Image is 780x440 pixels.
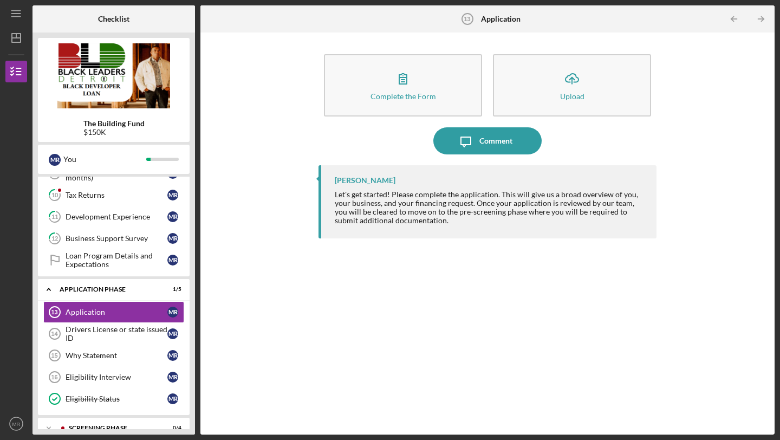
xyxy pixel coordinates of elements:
[43,345,184,366] a: 15Why StatementMR
[98,15,129,23] b: Checklist
[66,251,167,269] div: Loan Program Details and Expectations
[66,191,167,199] div: Tax Returns
[43,388,184,410] a: Eligibility StatusMR
[167,350,178,361] div: M R
[66,212,167,221] div: Development Experience
[51,235,58,242] tspan: 12
[43,366,184,388] a: 16Eligibility InterviewMR
[43,323,184,345] a: 14Drivers License or state issued IDMR
[43,206,184,228] a: 11Development ExperienceMR
[83,119,145,128] b: The Building Fund
[560,92,584,100] div: Upload
[49,154,61,166] div: M R
[66,394,167,403] div: Eligibility Status
[69,425,154,431] div: Screening Phase
[43,249,184,271] a: Loan Program Details and ExpectationsMR
[493,54,651,117] button: Upload
[167,393,178,404] div: M R
[63,150,146,169] div: You
[66,234,167,243] div: Business Support Survey
[167,372,178,383] div: M R
[324,54,482,117] button: Complete the Form
[167,233,178,244] div: M R
[60,286,154,293] div: Application Phase
[433,127,542,154] button: Comment
[167,190,178,200] div: M R
[53,170,57,177] tspan: 9
[43,184,184,206] a: 10Tax ReturnsMR
[167,255,178,266] div: M R
[66,373,167,381] div: Eligibility Interview
[335,176,395,185] div: [PERSON_NAME]
[464,16,471,22] tspan: 13
[5,413,27,435] button: MR
[38,43,190,108] img: Product logo
[167,307,178,318] div: M R
[51,331,58,337] tspan: 14
[479,127,512,154] div: Comment
[162,425,181,431] div: 0 / 4
[335,190,646,225] div: Let's get started! Please complete the application. This will give us a broad overview of you, yo...
[51,213,58,221] tspan: 11
[43,228,184,249] a: 12Business Support SurveyMR
[51,352,57,359] tspan: 15
[51,192,58,199] tspan: 10
[51,374,57,380] tspan: 16
[66,351,167,360] div: Why Statement
[162,286,181,293] div: 1 / 5
[481,15,521,23] b: Application
[51,309,57,315] tspan: 13
[167,211,178,222] div: M R
[43,301,184,323] a: 13ApplicationMR
[83,128,145,137] div: $150K
[66,325,167,342] div: Drivers License or state issued ID
[370,92,436,100] div: Complete the Form
[12,421,21,427] text: MR
[66,308,167,316] div: Application
[167,328,178,339] div: M R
